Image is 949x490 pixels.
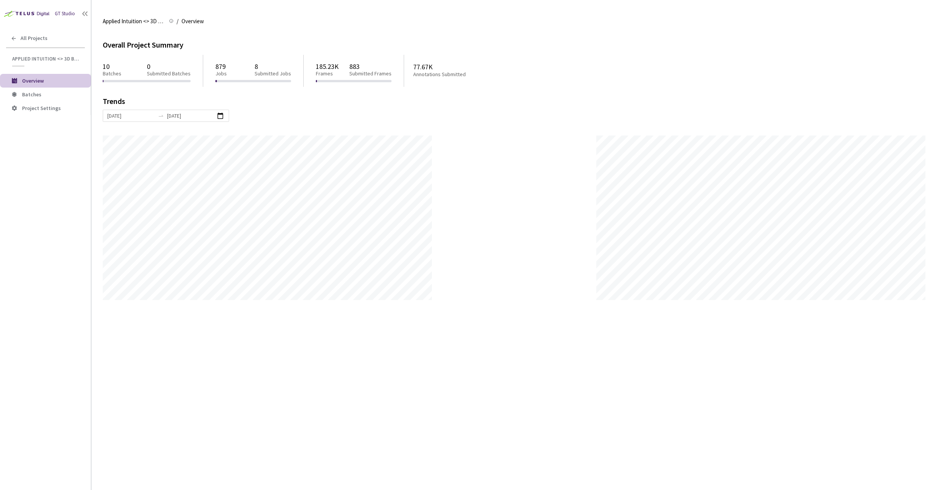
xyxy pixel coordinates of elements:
[22,77,44,84] span: Overview
[22,91,41,98] span: Batches
[55,10,75,18] div: GT Studio
[349,70,392,77] p: Submitted Frames
[147,70,191,77] p: Submitted Batches
[103,97,927,110] div: Trends
[103,70,121,77] p: Batches
[107,112,155,120] input: Start date
[349,62,392,70] p: 883
[413,71,495,78] p: Annotations Submitted
[103,40,938,51] div: Overall Project Summary
[158,113,164,119] span: swap-right
[103,62,121,70] p: 10
[413,63,495,71] p: 77.67K
[167,112,215,120] input: End date
[103,17,164,26] span: Applied Intuition <> 3D BBox - [PERSON_NAME]
[316,62,339,70] p: 185.23K
[255,62,291,70] p: 8
[215,62,227,70] p: 879
[182,17,204,26] span: Overview
[12,56,80,62] span: Applied Intuition <> 3D BBox - [PERSON_NAME]
[22,105,61,112] span: Project Settings
[158,113,164,119] span: to
[21,35,48,41] span: All Projects
[147,62,191,70] p: 0
[177,17,178,26] li: /
[316,70,339,77] p: Frames
[255,70,291,77] p: Submitted Jobs
[215,70,227,77] p: Jobs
